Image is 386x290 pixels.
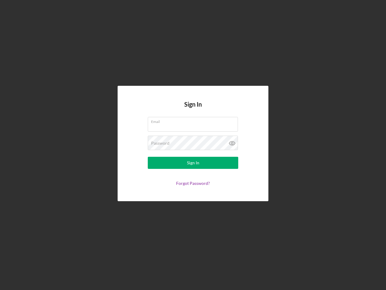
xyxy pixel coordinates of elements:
label: Password [151,141,169,146]
label: Email [151,117,238,124]
h4: Sign In [184,101,202,117]
div: Sign In [187,157,199,169]
button: Sign In [148,157,238,169]
a: Forgot Password? [176,181,210,186]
